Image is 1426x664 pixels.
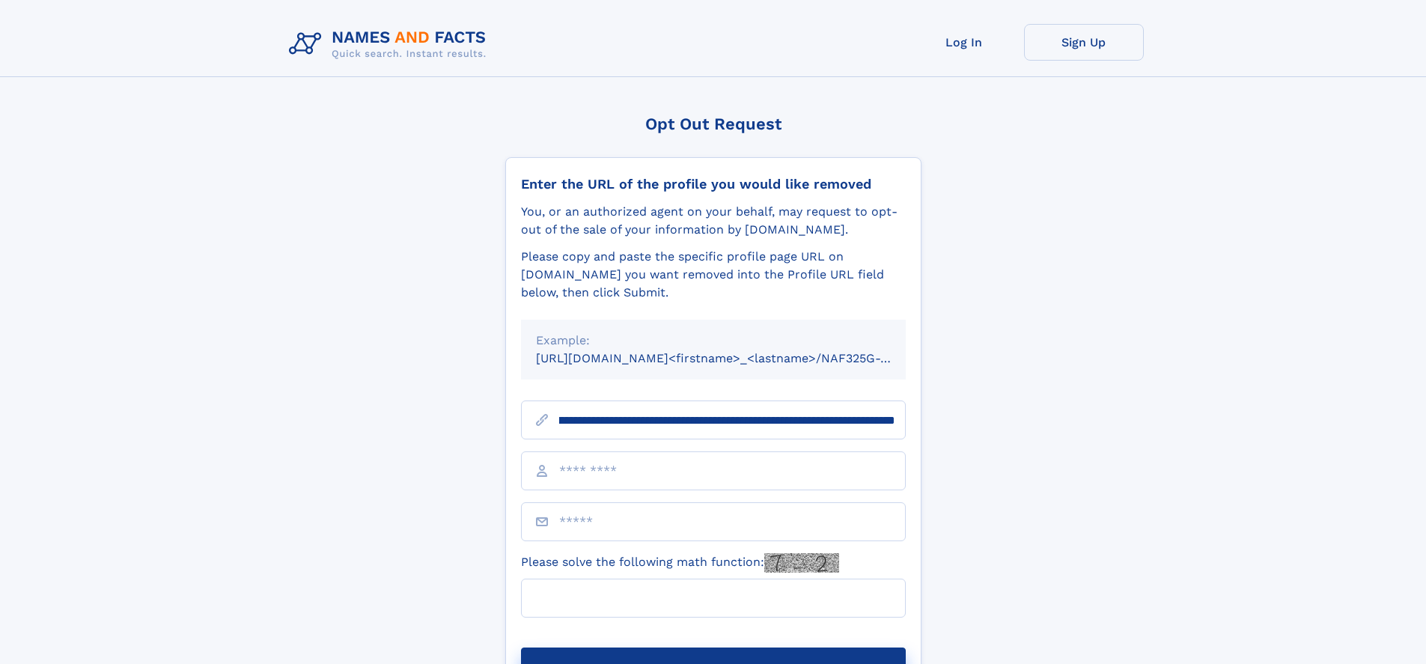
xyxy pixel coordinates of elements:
[1024,24,1144,61] a: Sign Up
[904,24,1024,61] a: Log In
[521,176,906,192] div: Enter the URL of the profile you would like removed
[521,203,906,239] div: You, or an authorized agent on your behalf, may request to opt-out of the sale of your informatio...
[521,553,839,573] label: Please solve the following math function:
[536,351,934,365] small: [URL][DOMAIN_NAME]<firstname>_<lastname>/NAF325G-xxxxxxxx
[536,332,891,350] div: Example:
[505,115,921,133] div: Opt Out Request
[521,248,906,302] div: Please copy and paste the specific profile page URL on [DOMAIN_NAME] you want removed into the Pr...
[283,24,499,64] img: Logo Names and Facts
